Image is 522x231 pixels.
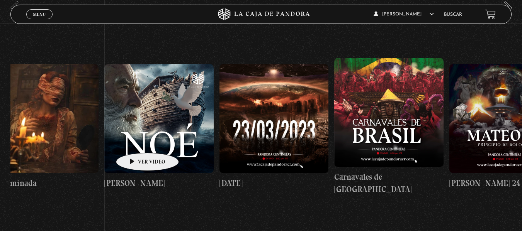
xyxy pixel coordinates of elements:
button: Previous [10,1,24,15]
button: Next [498,1,512,15]
h4: Carnavales de [GEOGRAPHIC_DATA] [334,171,444,195]
h4: [PERSON_NAME] [104,177,214,189]
h4: [DATE] [219,177,329,189]
span: [PERSON_NAME] [374,12,434,17]
a: View your shopping cart [485,9,496,19]
a: Buscar [444,12,462,17]
span: Menu [33,12,46,17]
span: Cerrar [30,19,48,24]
